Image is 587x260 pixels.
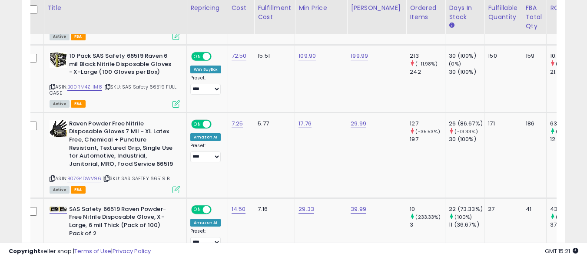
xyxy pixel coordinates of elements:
[410,3,441,22] div: Ordered Items
[50,120,67,137] img: 41cfiFPdPmL._SL40_.jpg
[449,120,484,128] div: 26 (86.67%)
[545,247,578,255] span: 2025-09-15 15:21 GMT
[50,207,67,212] img: 41Zue0TYk+L._SL40_.jpg
[351,52,368,60] a: 199.99
[71,100,86,108] span: FBA
[103,175,169,182] span: | SKU: SAS SAFTEY 66519 B
[190,66,221,73] div: Win BuyBox
[449,52,484,60] div: 30 (100%)
[410,135,445,143] div: 197
[415,214,440,221] small: (233.33%)
[526,3,543,31] div: FBA Total Qty
[67,83,102,91] a: B00RM4ZHM8
[550,120,585,128] div: 63.32%
[71,33,86,40] span: FBA
[192,120,203,128] span: ON
[50,52,67,68] img: 51H4sXfwpsL._SL40_.jpg
[410,120,445,128] div: 127
[210,53,224,60] span: OFF
[550,205,585,213] div: 43.18%
[550,3,582,13] div: ROI
[71,186,86,194] span: FBA
[556,214,576,221] small: (15.52%)
[47,3,183,13] div: Title
[232,119,243,128] a: 7.25
[50,120,180,192] div: ASIN:
[50,83,177,96] span: | SKU: SAS Safety 66519 FULL CASE
[9,247,40,255] strong: Copyright
[550,221,585,229] div: 37.38%
[526,120,540,128] div: 186
[50,186,70,194] span: All listings currently available for purchase on Amazon
[298,3,343,13] div: Min Price
[69,205,175,240] b: SAS Safety 66519 Raven Powder-Free Nitrile Disposable Glove, X-Large, 6 mil Thick (Pack of 100) P...
[190,75,221,95] div: Preset:
[351,3,402,13] div: [PERSON_NAME]
[190,133,221,141] div: Amazon AI
[232,3,251,13] div: Cost
[298,119,312,128] a: 17.76
[449,60,461,67] small: (0%)
[488,120,515,128] div: 171
[351,205,366,214] a: 39.99
[210,120,224,128] span: OFF
[190,3,224,13] div: Repricing
[454,214,472,221] small: (100%)
[69,120,175,170] b: Raven Powder Free Nitrile Disposable Gloves 7 Mil - XL Latex Free, Chemical + Puncture Resistant,...
[69,52,175,79] b: 10 Pack SAS Safety 66519 Raven 6 mil Black Nitrile Disposable Gloves - X-Large (100 Gloves per Box)
[526,205,540,213] div: 41
[258,120,288,128] div: 5.77
[454,128,478,135] small: (-13.33%)
[449,135,484,143] div: 30 (100%)
[449,68,484,76] div: 30 (100%)
[449,22,454,30] small: Days In Stock.
[192,53,203,60] span: ON
[410,205,445,213] div: 10
[50,33,70,40] span: All listings currently available for purchase on Amazon
[351,119,366,128] a: 29.99
[449,221,484,229] div: 11 (36.67%)
[298,52,316,60] a: 109.90
[258,205,288,213] div: 7.16
[210,206,224,213] span: OFF
[410,68,445,76] div: 242
[556,60,580,67] small: (-49.22%)
[526,52,540,60] div: 159
[232,205,246,214] a: 14.50
[556,128,579,135] small: (389.71%)
[449,3,481,22] div: Days In Stock
[488,52,515,60] div: 150
[190,228,221,248] div: Preset:
[190,143,221,162] div: Preset:
[258,52,288,60] div: 15.51
[50,52,180,107] div: ASIN:
[488,205,515,213] div: 27
[298,205,314,214] a: 29.33
[410,52,445,60] div: 213
[449,205,484,213] div: 22 (73.33%)
[190,219,221,227] div: Amazon AI
[415,128,440,135] small: (-35.53%)
[50,100,70,108] span: All listings currently available for purchase on Amazon
[192,206,203,213] span: ON
[258,3,291,22] div: Fulfillment Cost
[415,60,437,67] small: (-11.98%)
[550,68,585,76] div: 21.29%
[488,3,518,22] div: Fulfillable Quantity
[9,247,151,256] div: seller snap | |
[550,52,585,60] div: 10.81%
[113,247,151,255] a: Privacy Policy
[550,135,585,143] div: 12.93%
[232,52,247,60] a: 72.50
[67,175,101,182] a: B07G4DWV96
[410,221,445,229] div: 3
[74,247,111,255] a: Terms of Use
